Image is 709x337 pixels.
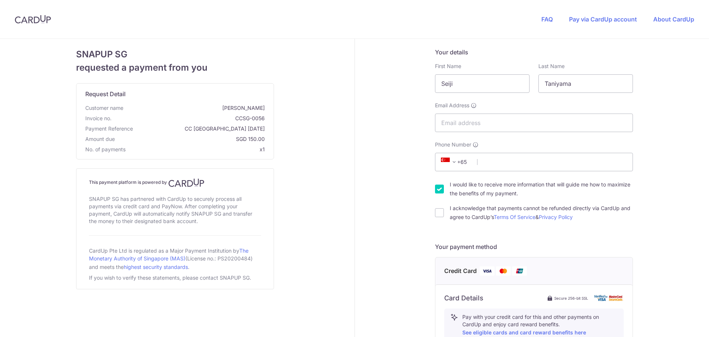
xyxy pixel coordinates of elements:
[435,114,633,132] input: Email address
[85,135,115,143] span: Amount due
[85,115,112,122] span: Invoice no.
[15,15,51,24] img: CardUp
[435,74,530,93] input: First name
[126,104,265,112] span: [PERSON_NAME]
[89,178,261,187] h4: This payment platform is powered by
[85,125,133,132] span: translation missing: en.payment_reference
[444,266,477,276] span: Credit Card
[441,158,459,166] span: +65
[435,48,633,57] h5: Your details
[435,102,469,109] span: Email Address
[653,16,694,23] a: About CardUp
[85,104,123,112] span: Customer name
[539,214,573,220] a: Privacy Policy
[76,61,274,74] span: requested a payment from you
[114,115,265,122] span: CCSG-0056
[512,266,527,276] img: Union Pay
[569,16,637,23] a: Pay via CardUp account
[439,158,472,166] span: +65
[538,74,633,93] input: Last name
[85,146,126,153] span: No. of payments
[435,63,461,70] label: First Name
[89,194,261,226] div: SNAPUP SG has partnered with CardUp to securely process all payments via credit card and PayNow. ...
[260,146,265,152] span: x1
[124,264,188,270] a: highest security standards
[76,48,274,61] span: SNAPUP SG
[480,266,494,276] img: Visa
[118,135,265,143] span: SGD 150.00
[462,313,617,337] p: Pay with your credit card for this and other payments on CardUp and enjoy card reward benefits.
[494,214,535,220] a: Terms Of Service
[450,180,633,198] label: I would like to receive more information that will guide me how to maximize the benefits of my pa...
[554,295,588,301] span: Secure 256-bit SSL
[89,273,253,283] div: If you wish to verify these statements, please contact SNAPUP SG.
[662,315,702,333] iframe: Opens a widget where you can find more information
[136,125,265,132] span: CC [GEOGRAPHIC_DATA] [DATE]
[435,141,471,148] span: Phone Number
[85,90,126,98] span: translation missing: en.request_detail
[462,329,586,336] a: See eligible cards and card reward benefits here
[450,204,633,222] label: I acknowledge that payments cannot be refunded directly via CardUp and agree to CardUp’s &
[496,266,511,276] img: Mastercard
[538,63,565,70] label: Last Name
[594,295,624,301] img: card secure
[541,16,553,23] a: FAQ
[89,245,261,273] div: CardUp Pte Ltd is regulated as a Major Payment Institution by (License no.: PS20200484) and meets...
[435,242,633,251] h5: Your payment method
[444,294,483,303] h6: Card Details
[168,178,205,187] img: CardUp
